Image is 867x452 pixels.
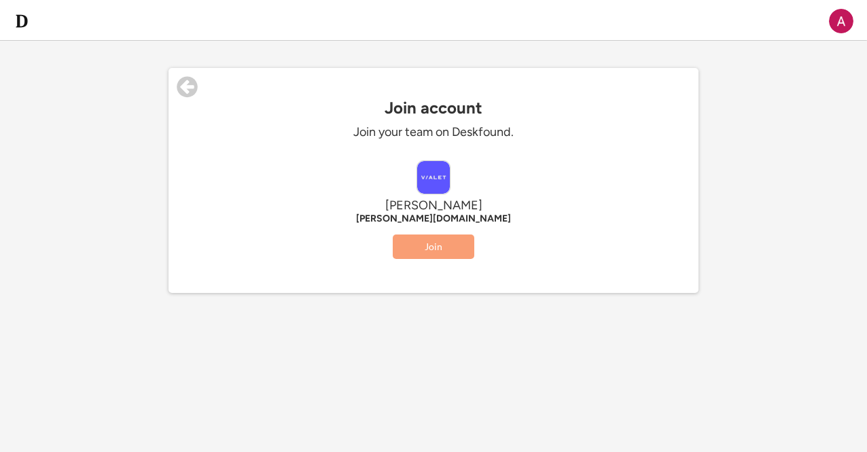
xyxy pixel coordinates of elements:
div: [PERSON_NAME][DOMAIN_NAME] [230,213,637,224]
div: Join account [169,99,698,118]
div: Join your team on Deskfound. [230,124,637,140]
img: d-whitebg.png [14,13,30,29]
img: ACg8ocL9EIangqKY9svH5IjcVZ783lnel42Ht_wUCk40C4d5YMCz5A=s96-c [829,9,853,33]
div: [PERSON_NAME] [230,198,637,213]
img: vialet.eu [417,161,450,194]
button: Join [393,234,474,259]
